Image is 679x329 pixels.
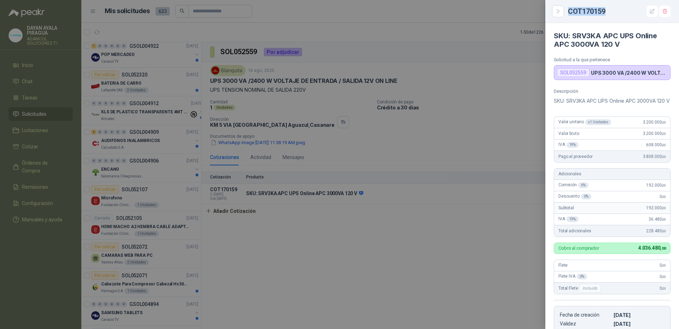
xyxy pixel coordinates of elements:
[662,206,666,210] span: ,00
[662,155,666,159] span: ,00
[646,183,666,188] span: 192.000
[660,263,666,268] span: 0
[557,68,590,77] div: SOL052559
[662,263,666,267] span: ,00
[662,120,666,124] span: ,00
[579,284,600,293] div: Incluido
[567,216,579,222] div: 19 %
[660,246,666,251] span: ,00
[558,154,593,159] span: Pago al proveedor
[558,205,574,210] span: Subtotal
[554,225,670,237] div: Total adicionales
[554,97,671,105] p: SKU: SRV3KA APC UPS Online APC 3000VA 120 V
[554,169,670,180] div: Adicionales
[643,154,666,159] span: 3.808.000
[643,120,666,125] span: 3.200.000
[558,274,587,279] span: Flete IVA
[660,274,666,279] span: 0
[558,182,588,188] span: Comisión
[558,246,599,250] p: Cobro al comprador
[558,216,579,222] span: IVA
[646,142,666,147] span: 608.000
[660,286,666,291] span: 0
[558,131,579,136] span: Valor bruto
[643,131,666,136] span: 3.200.000
[581,194,591,199] div: 0 %
[649,217,666,222] span: 36.480
[554,89,671,94] p: Descripción
[614,321,665,327] p: [DATE]
[662,217,666,221] span: ,00
[638,245,666,251] span: 4.036.480
[662,275,666,279] span: ,00
[568,6,671,17] div: COT170159
[662,183,666,187] span: ,00
[558,194,591,199] span: Descuento
[662,143,666,147] span: ,00
[662,195,666,199] span: ,00
[554,32,671,49] h4: SKU: SRV3KA APC UPS Online APC 3000VA 120 V
[614,312,665,318] p: [DATE]
[554,7,562,16] button: Close
[558,119,611,125] span: Valor unitario
[554,57,671,62] p: Solicitud a la que pertenece
[646,228,666,233] span: 228.480
[567,142,579,148] div: 19 %
[560,312,611,318] p: Fecha de creación
[558,284,602,293] span: Total Flete
[662,287,666,290] span: ,00
[585,119,611,125] div: x 1 Unidades
[558,263,568,268] span: Flete
[591,70,667,76] p: UPS 3000 VA /2400 W VOLTAJE DE ENTRADA / SALIDA 12V ON LINE
[660,194,666,199] span: 0
[560,321,611,327] p: Validez
[662,132,666,136] span: ,00
[662,229,666,233] span: ,00
[577,274,587,279] div: 0 %
[646,205,666,210] span: 192.000
[578,182,588,188] div: 6 %
[558,142,579,148] span: IVA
